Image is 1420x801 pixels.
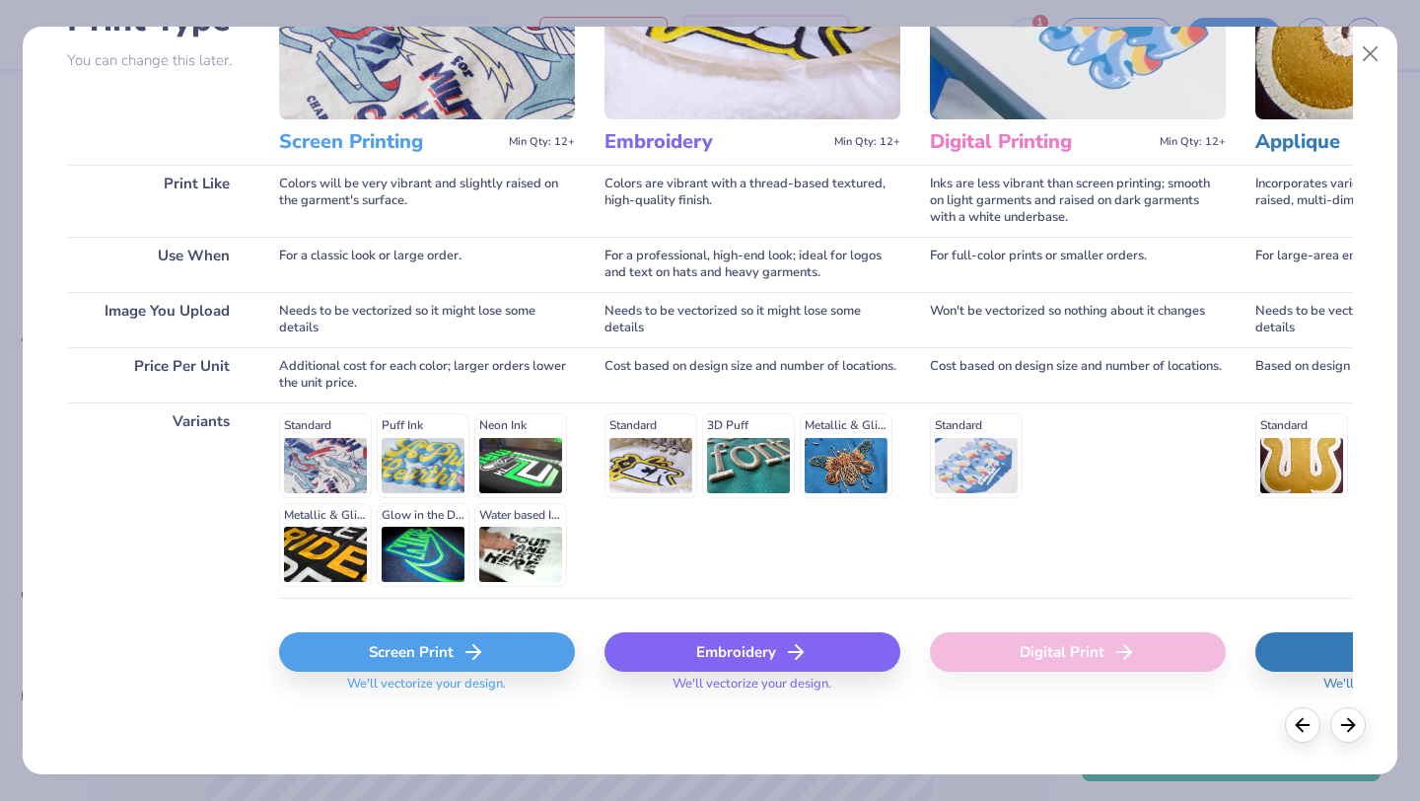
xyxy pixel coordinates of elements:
p: You can change this later. [67,52,249,69]
div: Variants [67,402,249,598]
div: Colors are vibrant with a thread-based textured, high-quality finish. [604,165,900,237]
span: Min Qty: 12+ [509,135,575,149]
div: Screen Print [279,632,575,672]
h3: Screen Printing [279,129,501,155]
div: Cost based on design size and number of locations. [930,347,1226,402]
div: Price Per Unit [67,347,249,402]
div: Embroidery [604,632,900,672]
div: Colors will be very vibrant and slightly raised on the garment's surface. [279,165,575,237]
div: For full-color prints or smaller orders. [930,237,1226,292]
div: Needs to be vectorized so it might lose some details [279,292,575,347]
div: Use When [67,237,249,292]
div: For a classic look or large order. [279,237,575,292]
div: Needs to be vectorized so it might lose some details [604,292,900,347]
div: Image You Upload [67,292,249,347]
span: Min Qty: 12+ [1160,135,1226,149]
span: We'll vectorize your design. [339,676,514,704]
button: Close [1352,36,1389,73]
div: Cost based on design size and number of locations. [604,347,900,402]
span: We'll vectorize your design. [665,676,839,704]
span: Min Qty: 12+ [834,135,900,149]
div: Additional cost for each color; larger orders lower the unit price. [279,347,575,402]
div: Won't be vectorized so nothing about it changes [930,292,1226,347]
h3: Digital Printing [930,129,1152,155]
div: Digital Print [930,632,1226,672]
div: Inks are less vibrant than screen printing; smooth on light garments and raised on dark garments ... [930,165,1226,237]
h3: Embroidery [604,129,826,155]
div: For a professional, high-end look; ideal for logos and text on hats and heavy garments. [604,237,900,292]
div: Print Like [67,165,249,237]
